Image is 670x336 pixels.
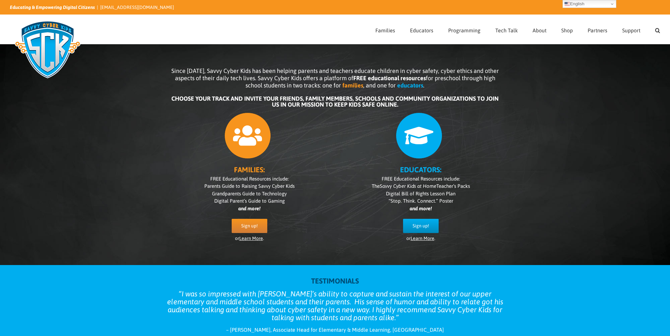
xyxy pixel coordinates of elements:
blockquote: I was so impressed with [PERSON_NAME]’s ability to capture and sustain the interest of our upper ... [164,290,507,321]
a: Support [622,15,640,44]
a: Educators [410,15,433,44]
a: Learn More [239,236,263,241]
a: About [533,15,546,44]
b: FREE educational resources [353,75,426,82]
span: , and one for [363,82,396,89]
a: Learn More [411,236,434,241]
b: families [342,82,363,89]
span: About [533,28,546,33]
span: Since [DATE], Savvy Cyber Kids has been helping parents and teachers educate children in cyber sa... [171,67,499,89]
b: EDUCATORS: [400,165,441,174]
span: Partners [588,28,607,33]
span: Associate Head for Elementary & Middle Learning [273,327,390,333]
span: Educators [410,28,433,33]
strong: TESTIMONIALS [311,277,359,285]
span: or . [235,236,264,241]
a: Search [655,15,660,44]
span: “Stop. Think. Connect.” Poster [389,198,453,204]
a: Programming [448,15,481,44]
span: Digital Bill of Rights Lesson Plan [386,191,455,196]
span: [PERSON_NAME] [230,327,271,333]
span: Programming [448,28,481,33]
span: [GEOGRAPHIC_DATA] [393,327,444,333]
a: Sign up! [232,219,267,233]
a: Tech Talk [495,15,518,44]
i: Savvy Cyber Kids at Home [380,183,436,189]
b: educators [397,82,423,89]
b: CHOOSE YOUR TRACK AND INVITE YOUR FRIENDS, FAMILY MEMBERS, SCHOOLS AND COMMUNITY ORGANIZATIONS TO... [171,95,499,108]
span: Grandparents Guide to Technology [212,191,287,196]
i: Educating & Empowering Digital Citizens [10,5,95,10]
i: and more! [238,206,260,211]
a: Shop [561,15,573,44]
span: Parents Guide to Raising Savvy Cyber Kids [204,183,295,189]
span: Support [622,28,640,33]
i: and more! [410,206,432,211]
span: or . [406,236,435,241]
span: . [423,82,424,89]
img: Savvy Cyber Kids Logo [10,17,85,83]
span: FREE Educational Resources include: [382,176,460,182]
span: Digital Parent’s Guide to Gaming [214,198,285,204]
span: Tech Talk [495,28,518,33]
span: FREE Educational Resources include: [210,176,289,182]
a: [EMAIL_ADDRESS][DOMAIN_NAME] [100,5,174,10]
a: Partners [588,15,607,44]
img: en [565,1,570,7]
a: Families [375,15,395,44]
span: The Teacher’s Packs [372,183,470,189]
b: FAMILIES: [234,165,265,174]
a: Sign up! [403,219,439,233]
span: Sign up! [413,223,429,229]
nav: Main Menu [375,15,660,44]
span: Shop [561,28,573,33]
span: Sign up! [241,223,258,229]
span: Families [375,28,395,33]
